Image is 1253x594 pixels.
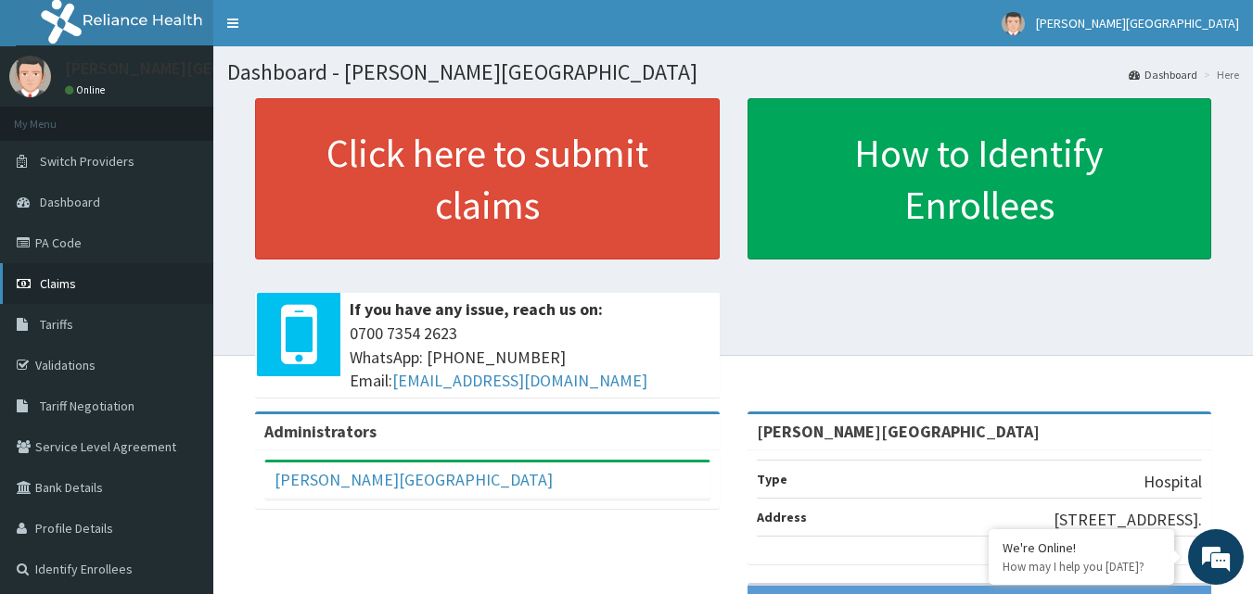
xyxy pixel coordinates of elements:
[65,83,109,96] a: Online
[748,98,1212,259] a: How to Identify Enrollees
[1036,15,1239,32] span: [PERSON_NAME][GEOGRAPHIC_DATA]
[9,56,51,97] img: User Image
[96,104,312,128] div: Chat with us now
[392,370,647,391] a: [EMAIL_ADDRESS][DOMAIN_NAME]
[757,421,1040,442] strong: [PERSON_NAME][GEOGRAPHIC_DATA]
[65,60,339,77] p: [PERSON_NAME][GEOGRAPHIC_DATA]
[40,194,100,210] span: Dashboard
[275,469,553,490] a: [PERSON_NAME][GEOGRAPHIC_DATA]
[757,471,787,487] b: Type
[34,93,75,139] img: d_794563401_company_1708531726252_794563401
[1003,539,1160,556] div: We're Online!
[1144,470,1202,494] p: Hospital
[1199,67,1239,82] li: Here
[757,509,807,525] b: Address
[255,98,720,259] a: Click here to submit claims
[264,421,377,442] b: Administrators
[1054,508,1202,532] p: [STREET_ADDRESS].
[350,298,603,320] b: If you have any issue, reach us on:
[40,275,76,292] span: Claims
[1003,559,1160,575] p: How may I help you today?
[40,153,134,170] span: Switch Providers
[108,179,256,366] span: We're online!
[40,316,73,333] span: Tariffs
[227,60,1239,84] h1: Dashboard - [PERSON_NAME][GEOGRAPHIC_DATA]
[40,398,134,414] span: Tariff Negotiation
[350,322,710,393] span: 0700 7354 2623 WhatsApp: [PHONE_NUMBER] Email:
[304,9,349,54] div: Minimize live chat window
[9,397,353,461] textarea: Type your message and hit 'Enter'
[1129,67,1197,82] a: Dashboard
[1002,12,1025,35] img: User Image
